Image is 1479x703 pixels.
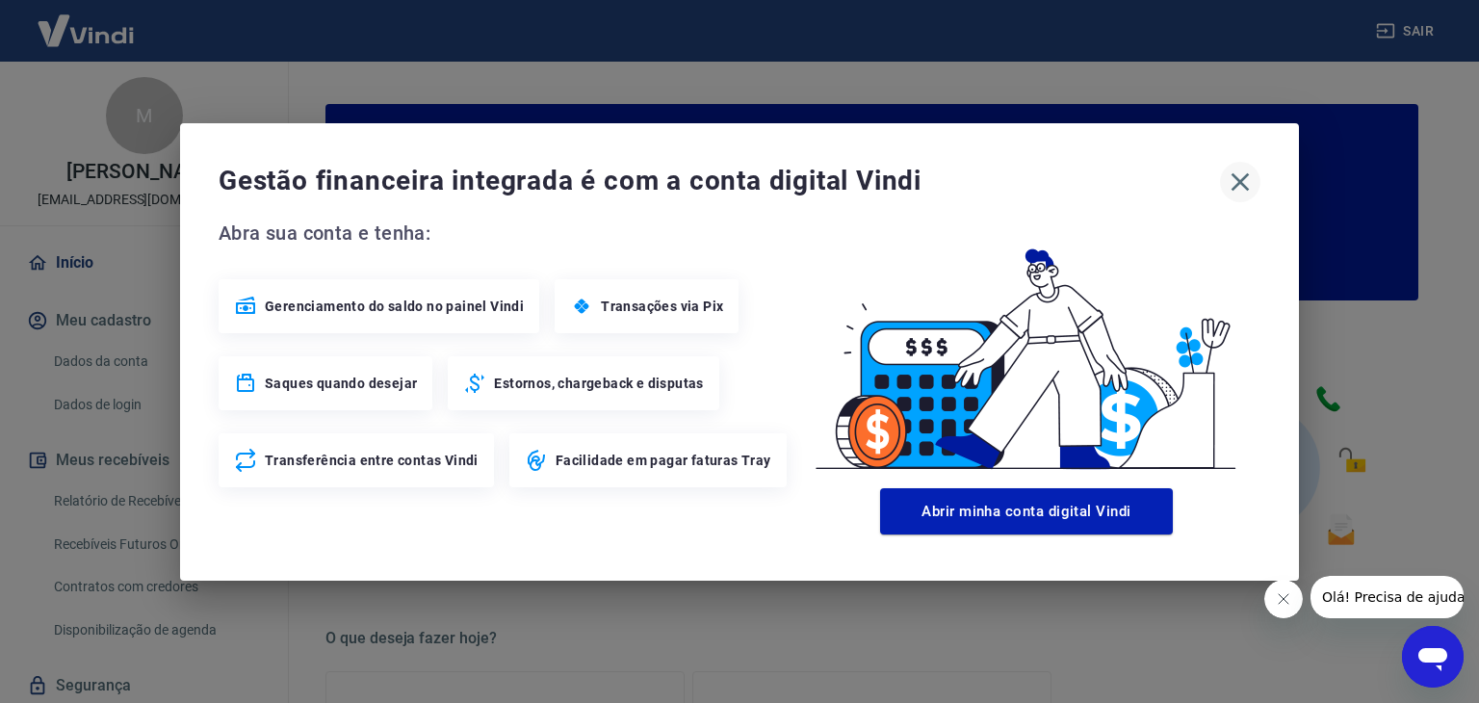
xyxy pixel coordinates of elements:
span: Olá! Precisa de ajuda? [12,13,162,29]
iframe: Botão para abrir a janela de mensagens [1402,626,1464,688]
iframe: Fechar mensagem [1264,580,1303,618]
span: Estornos, chargeback e disputas [494,374,703,393]
span: Facilidade em pagar faturas Tray [556,451,771,470]
iframe: Mensagem da empresa [1310,576,1464,618]
button: Abrir minha conta digital Vindi [880,488,1173,534]
span: Abra sua conta e tenha: [219,218,792,248]
span: Transações via Pix [601,297,723,316]
span: Gestão financeira integrada é com a conta digital Vindi [219,162,1220,200]
img: Good Billing [792,218,1260,481]
span: Transferência entre contas Vindi [265,451,479,470]
span: Saques quando desejar [265,374,417,393]
span: Gerenciamento do saldo no painel Vindi [265,297,524,316]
